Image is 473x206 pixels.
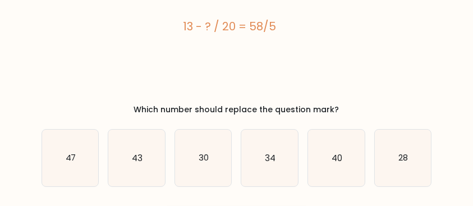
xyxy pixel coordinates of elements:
[199,152,209,164] text: 30
[65,152,76,164] text: 47
[48,104,425,116] div: Which number should replace the question mark?
[132,152,143,164] text: 43
[265,152,275,164] text: 34
[399,152,408,164] text: 28
[42,18,419,35] div: 13 - ? / 20 = 58/5
[332,152,342,164] text: 40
